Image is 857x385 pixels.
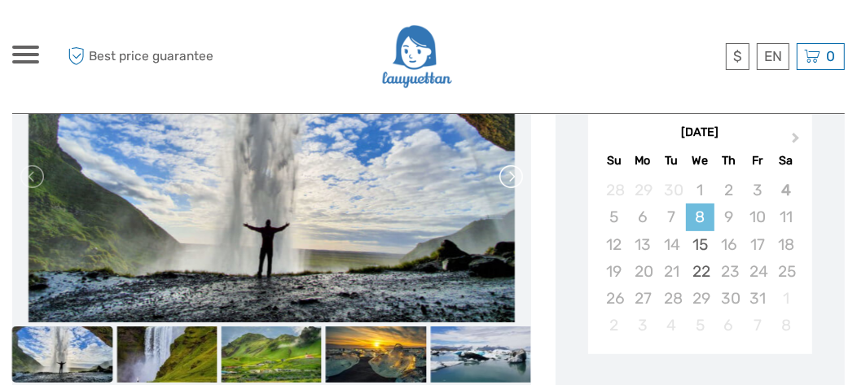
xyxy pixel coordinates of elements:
[629,258,657,285] div: Not available Monday, October 20th, 2025
[588,125,812,142] div: [DATE]
[657,285,686,312] div: Not available Tuesday, October 28th, 2025
[380,16,452,97] img: 2954-36deae89-f5b4-4889-ab42-60a468582106_logo_big.png
[29,31,515,322] img: 8c1111fc284247f8886e81e23925c6c6_main_slider.jpeg
[743,285,771,312] div: Not available Friday, October 31st, 2025
[743,150,771,172] div: Fr
[714,231,743,258] div: Not available Thursday, October 16th, 2025
[771,177,800,203] div: Not available Saturday, October 4th, 2025
[600,312,628,339] div: Not available Sunday, November 2nd, 2025
[600,258,628,285] div: Not available Sunday, October 19th, 2025
[743,203,771,230] div: Not available Friday, October 10th, 2025
[743,312,771,339] div: Not available Friday, November 7th, 2025
[686,312,714,339] div: Not available Wednesday, November 5th, 2025
[757,43,789,70] div: EN
[657,203,686,230] div: Not available Tuesday, October 7th, 2025
[629,285,657,312] div: Not available Monday, October 27th, 2025
[657,231,686,258] div: Not available Tuesday, October 14th, 2025
[686,258,714,285] div: Choose Wednesday, October 22nd, 2025
[629,231,657,258] div: Not available Monday, October 13th, 2025
[714,203,743,230] div: Not available Thursday, October 9th, 2025
[743,258,771,285] div: Not available Friday, October 24th, 2025
[686,203,714,230] div: Choose Wednesday, October 8th, 2025
[686,231,714,258] div: Choose Wednesday, October 15th, 2025
[593,177,806,339] div: month 2025-10
[629,177,657,203] div: Not available Monday, September 29th, 2025
[686,150,714,172] div: We
[771,312,800,339] div: Not available Saturday, November 8th, 2025
[743,177,771,203] div: Not available Friday, October 3rd, 2025
[743,231,771,258] div: Not available Friday, October 17th, 2025
[600,150,628,172] div: Su
[824,48,837,64] span: 0
[771,150,800,172] div: Sa
[657,177,686,203] div: Not available Tuesday, September 30th, 2025
[686,285,714,312] div: Not available Wednesday, October 29th, 2025
[430,326,530,383] img: 7bf0a73ddfa64121bfdfb1c5d228c518_slider_thumbnail.jpeg
[600,285,628,312] div: Not available Sunday, October 26th, 2025
[116,326,217,383] img: 3b7eb88c60824e7fa36e04d9e685f426_slider_thumbnail.jpeg
[629,312,657,339] div: Not available Monday, November 3rd, 2025
[771,285,800,312] div: Not available Saturday, November 1st, 2025
[64,43,221,70] span: Best price guarantee
[657,258,686,285] div: Not available Tuesday, October 21st, 2025
[629,150,657,172] div: Mo
[326,326,426,383] img: 146912072f35454db6ba84b9517f1352_slider_thumbnail.jpeg
[222,326,322,383] img: 81b1f2289da74336bec4c2d6d5f5dd87_slider_thumbnail.jpeg
[23,28,184,42] p: We're away right now. Please check back later!
[733,48,742,64] span: $
[600,231,628,258] div: Not available Sunday, October 12th, 2025
[771,203,800,230] div: Not available Saturday, October 11th, 2025
[714,312,743,339] div: Not available Thursday, November 6th, 2025
[784,129,811,155] button: Next Month
[657,312,686,339] div: Not available Tuesday, November 4th, 2025
[629,203,657,230] div: Not available Monday, October 6th, 2025
[714,258,743,285] div: Not available Thursday, October 23rd, 2025
[771,258,800,285] div: Not available Saturday, October 25th, 2025
[187,25,207,45] button: Open LiveChat chat widget
[600,177,628,203] div: Not available Sunday, September 28th, 2025
[714,177,743,203] div: Not available Thursday, October 2nd, 2025
[600,203,628,230] div: Not available Sunday, October 5th, 2025
[771,231,800,258] div: Not available Saturday, October 18th, 2025
[714,150,743,172] div: Th
[686,177,714,203] div: Not available Wednesday, October 1st, 2025
[657,150,686,172] div: Tu
[714,285,743,312] div: Not available Thursday, October 30th, 2025
[12,326,112,383] img: 8c1111fc284247f8886e81e23925c6c6_slider_thumbnail.jpeg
